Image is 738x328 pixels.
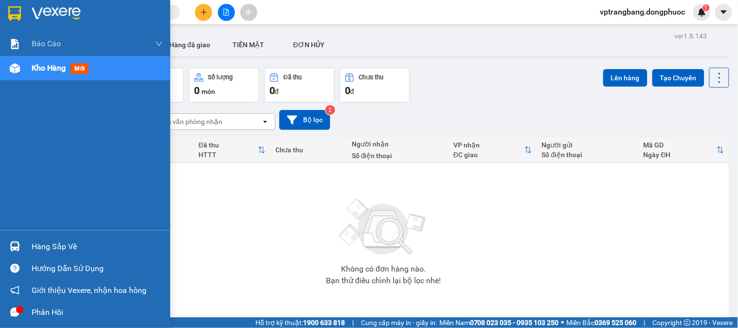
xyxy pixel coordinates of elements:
[255,317,345,328] span: Hỗ trợ kỹ thuật:
[218,4,235,21] button: file-add
[10,39,20,49] img: solution-icon
[698,8,706,17] img: icon-new-feature
[603,69,648,87] button: Lên hàng
[240,4,257,21] button: aim
[652,69,704,87] button: Tạo Chuyến
[352,317,354,328] span: |
[303,319,345,327] strong: 1900 633 818
[542,141,634,149] div: Người gửi
[270,85,275,96] span: 0
[261,118,269,126] svg: open
[198,151,258,159] div: HTTT
[352,152,444,160] div: Số điện thoại
[720,8,728,17] span: caret-down
[326,277,441,285] div: Bạn thử điều chỉnh lại bộ lọc nhé!
[325,105,335,115] sup: 2
[189,68,259,103] button: Số lượng0món
[279,110,330,130] button: Bộ lọc
[10,308,19,317] span: message
[340,68,410,103] button: Chưa thu0đ
[449,137,537,163] th: Toggle SortBy
[32,37,61,50] span: Báo cáo
[352,140,444,148] div: Người nhận
[639,137,729,163] th: Toggle SortBy
[10,264,19,273] span: question-circle
[335,193,432,261] img: svg+xml;base64,PHN2ZyBjbGFzcz0ibGlzdC1wbHVnX19zdmciIHhtbG5zPSJodHRwOi8vd3d3LnczLm9yZy8yMDAwL3N2Zy...
[275,88,279,95] span: đ
[704,4,708,11] span: 1
[194,137,270,163] th: Toggle SortBy
[223,9,230,16] span: file-add
[595,319,637,327] strong: 0369 525 060
[208,74,233,81] div: Số lượng
[32,63,66,73] span: Kho hàng
[341,265,426,273] div: Không có đơn hàng nào.
[359,74,384,81] div: Chưa thu
[593,6,693,18] span: vptrangbang.dongphuoc
[32,261,163,276] div: Hướng dẫn sử dụng
[470,319,559,327] strong: 0708 023 035 - 0935 103 250
[194,85,199,96] span: 0
[542,151,634,159] div: Số điện thoại
[453,141,524,149] div: VP nhận
[10,286,19,295] span: notification
[561,321,564,325] span: ⚪️
[71,63,89,74] span: mới
[32,284,146,296] span: Giới thiệu Vexere, nhận hoa hồng
[201,88,215,95] span: món
[195,4,212,21] button: plus
[644,141,717,149] div: Mã GD
[567,317,637,328] span: Miền Bắc
[155,40,163,48] span: down
[439,317,559,328] span: Miền Nam
[293,41,324,49] span: ĐƠN HỦY
[162,33,218,56] button: Hàng đã giao
[245,9,252,16] span: aim
[361,317,437,328] span: Cung cấp máy in - giấy in:
[275,146,342,154] div: Chưa thu
[198,141,258,149] div: Đã thu
[10,63,20,73] img: warehouse-icon
[32,305,163,320] div: Phản hồi
[345,85,350,96] span: 0
[453,151,524,159] div: ĐC giao
[644,317,646,328] span: |
[264,68,335,103] button: Đã thu0đ
[155,117,222,127] div: Chọn văn phòng nhận
[703,4,710,11] sup: 1
[10,241,20,252] img: warehouse-icon
[350,88,354,95] span: đ
[233,41,264,49] span: TIỀN MẶT
[684,319,691,326] span: copyright
[8,6,21,21] img: logo-vxr
[284,74,302,81] div: Đã thu
[32,239,163,254] div: Hàng sắp về
[675,31,707,41] div: ver 1.8.143
[644,151,717,159] div: Ngày ĐH
[715,4,732,21] button: caret-down
[200,9,207,16] span: plus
